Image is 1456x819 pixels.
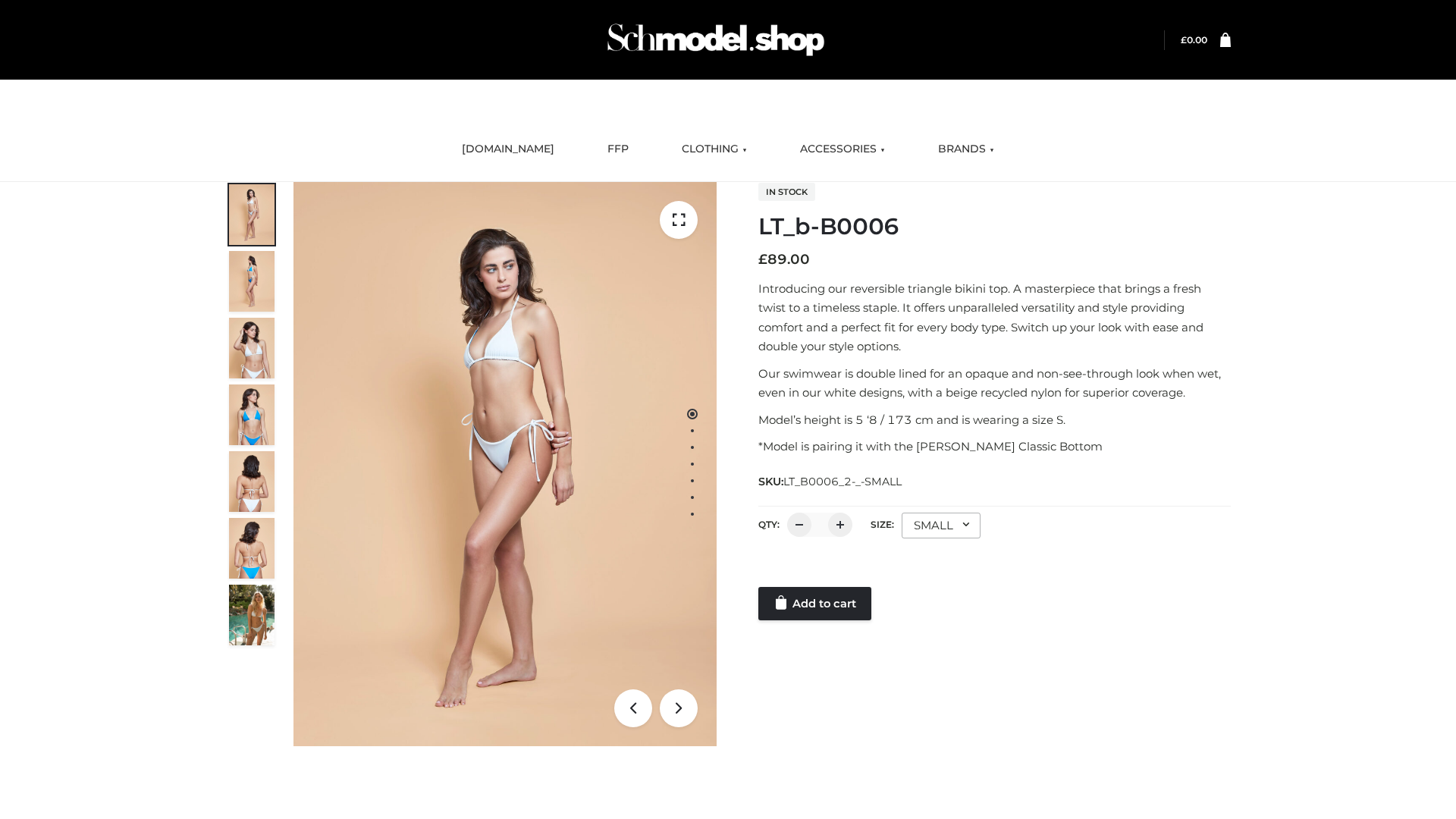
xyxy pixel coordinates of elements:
[758,213,1231,240] h1: LT_b-B0006
[758,437,1231,457] p: *Model is pairing it with the [PERSON_NAME] Classic Bottom
[783,475,902,488] span: LT_B0006_2-_-SMALL
[293,182,717,746] img: ArielClassicBikiniTop_CloudNine_AzureSky_OW114ECO_1
[229,318,275,378] img: ArielClassicBikiniTop_CloudNine_AzureSky_OW114ECO_3-scaled.jpg
[670,133,758,166] a: CLOTHING
[229,451,275,512] img: ArielClassicBikiniTop_CloudNine_AzureSky_OW114ECO_7-scaled.jpg
[758,410,1231,430] p: Model’s height is 5 ‘8 / 173 cm and is wearing a size S.
[758,472,903,491] span: SKU:
[229,518,275,579] img: ArielClassicBikiniTop_CloudNine_AzureSky_OW114ECO_8-scaled.jpg
[871,519,894,530] label: Size:
[229,251,275,312] img: ArielClassicBikiniTop_CloudNine_AzureSky_OW114ECO_2-scaled.jpg
[927,133,1006,166] a: BRANDS
[596,133,640,166] a: FFP
[1181,34,1187,45] span: £
[758,364,1231,403] p: Our swimwear is double lined for an opaque and non-see-through look when wet, even in our white d...
[758,587,871,620] a: Add to cart
[758,279,1231,356] p: Introducing our reversible triangle bikini top. A masterpiece that brings a fresh twist to a time...
[902,513,981,538] div: SMALL
[789,133,896,166] a: ACCESSORIES
[758,519,780,530] label: QTY:
[229,585,275,645] img: Arieltop_CloudNine_AzureSky2.jpg
[1181,34,1207,45] a: £0.00
[1181,34,1207,45] bdi: 0.00
[758,183,815,201] span: In stock
[229,184,275,245] img: ArielClassicBikiniTop_CloudNine_AzureSky_OW114ECO_1-scaled.jpg
[758,251,767,268] span: £
[602,10,830,70] img: Schmodel Admin 964
[758,251,810,268] bdi: 89.00
[450,133,566,166] a: [DOMAIN_NAME]
[229,384,275,445] img: ArielClassicBikiniTop_CloudNine_AzureSky_OW114ECO_4-scaled.jpg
